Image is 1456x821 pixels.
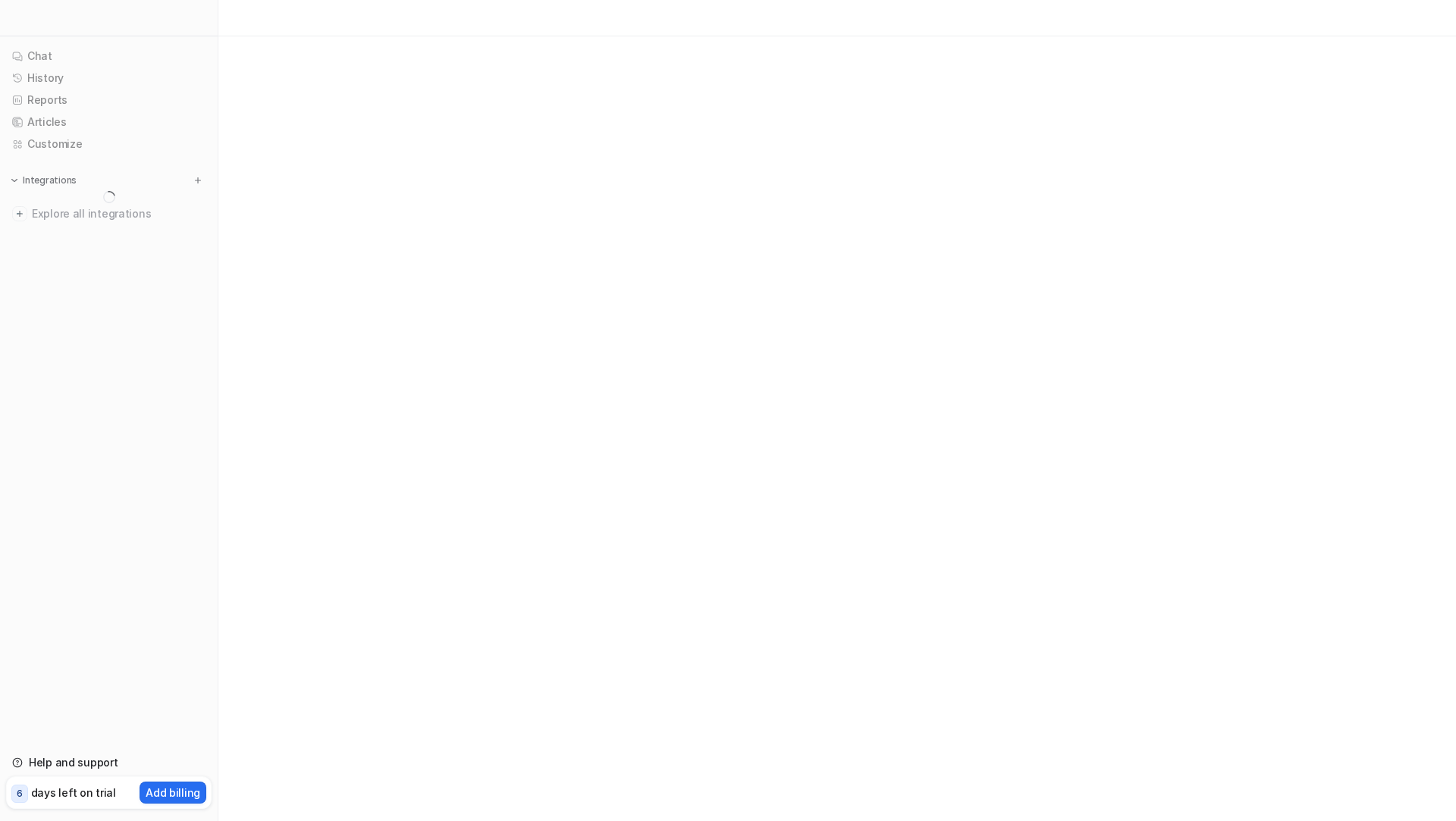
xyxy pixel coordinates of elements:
img: expand menu [9,175,20,186]
a: Customize [6,133,212,155]
img: explore all integrations [12,206,27,221]
a: Reports [6,89,212,111]
a: History [6,67,212,89]
p: 6 [17,787,23,801]
p: Add billing [146,785,200,801]
span: Explore all integrations [32,202,206,226]
p: Integrations [23,174,77,186]
img: menu_add.svg [193,175,203,186]
a: Chat [6,45,212,67]
button: Integrations [6,173,81,188]
a: Explore all integrations [6,203,212,224]
a: Help and support [6,752,212,773]
p: days left on trial [31,785,116,801]
a: Articles [6,111,212,133]
button: Add billing [140,782,206,804]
